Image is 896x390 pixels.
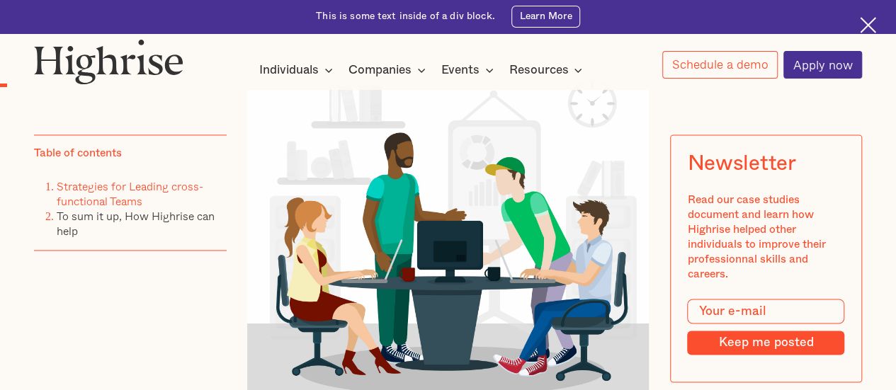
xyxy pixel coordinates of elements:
a: Apply now [783,51,862,79]
input: Keep me posted [687,331,844,354]
div: Newsletter [687,151,795,176]
div: Events [441,62,498,79]
div: Companies [348,62,412,79]
div: Individuals [259,62,337,79]
div: Read our case studies document and learn how Highrise helped other individuals to improve their p... [687,193,844,282]
div: Individuals [259,62,319,79]
div: Companies [348,62,430,79]
div: Resources [509,62,568,79]
div: This is some text inside of a div block. [316,10,495,23]
a: Strategies for Leading cross-functional Teams [57,178,203,210]
div: Events [441,62,480,79]
img: Cross icon [860,17,876,33]
a: Schedule a demo [662,51,778,79]
img: Highrise logo [34,39,183,84]
a: To sum it up, How Highrise can help [57,207,215,239]
input: Your e-mail [687,299,844,324]
div: Table of contents [34,146,122,161]
a: Learn More [511,6,580,28]
form: Modal Form [687,299,844,355]
div: Resources [509,62,586,79]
